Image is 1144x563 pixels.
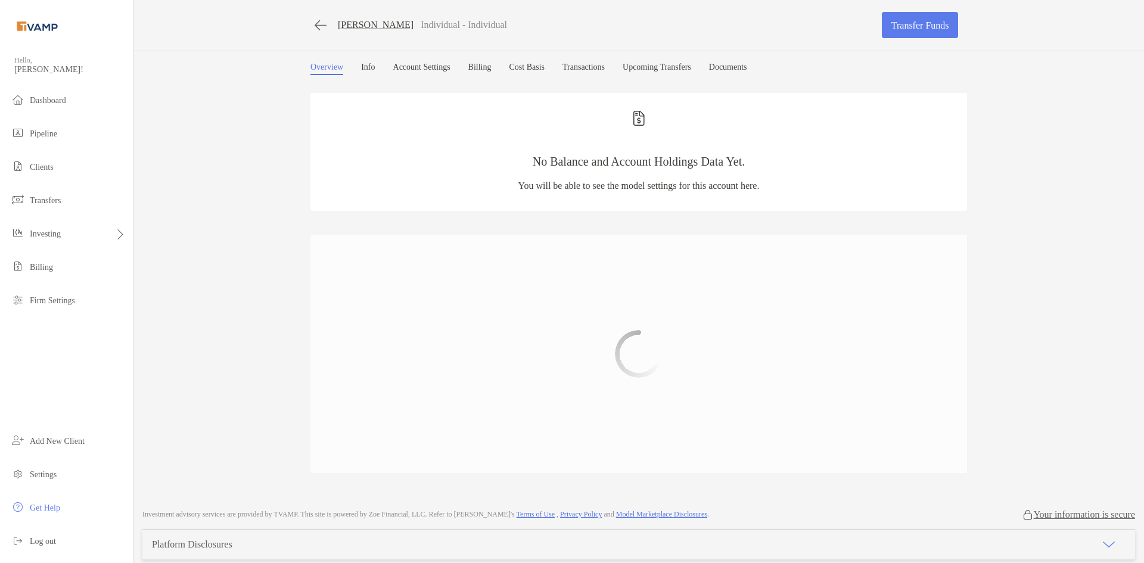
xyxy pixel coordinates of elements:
img: get-help icon [11,500,25,514]
div: Platform Disclosures [152,539,232,550]
span: Pipeline [30,129,57,138]
img: Zoe Logo [14,5,60,48]
span: Clients [30,163,54,172]
a: Info [361,63,375,75]
a: Documents [709,63,747,75]
p: Your information is secure [1034,509,1135,520]
p: Individual - Individual [421,20,507,30]
span: Add New Client [30,437,85,446]
img: transfers icon [11,192,25,207]
a: Cost Basis [509,63,545,75]
img: firm-settings icon [11,293,25,307]
span: [PERSON_NAME]! [14,65,126,74]
span: Billing [30,263,53,272]
span: Get Help [30,503,60,512]
img: settings icon [11,466,25,481]
p: You will be able to see the model settings for this account here. [518,178,760,193]
span: Settings [30,470,57,479]
a: Overview [310,63,343,75]
a: Transfer Funds [882,12,958,38]
span: Dashboard [30,96,66,105]
img: dashboard icon [11,92,25,107]
img: add_new_client icon [11,433,25,447]
span: Log out [30,537,56,546]
img: icon arrow [1102,537,1116,552]
img: investing icon [11,226,25,240]
img: billing icon [11,259,25,273]
a: Transactions [562,63,605,75]
img: logout icon [11,533,25,548]
span: Transfers [30,196,61,205]
a: Account Settings [393,63,450,75]
a: Billing [468,63,492,75]
span: Firm Settings [30,296,75,305]
span: Investing [30,229,61,238]
a: Model Marketplace Disclosures [616,510,707,518]
a: [PERSON_NAME] [338,20,414,30]
img: pipeline icon [11,126,25,140]
p: No Balance and Account Holdings Data Yet. [518,154,760,169]
a: Upcoming Transfers [623,63,691,75]
img: clients icon [11,159,25,173]
a: Privacy Policy [560,510,602,518]
p: Investment advisory services are provided by TVAMP . This site is powered by Zoe Financial, LLC. ... [142,510,709,519]
a: Terms of Use [517,510,555,518]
